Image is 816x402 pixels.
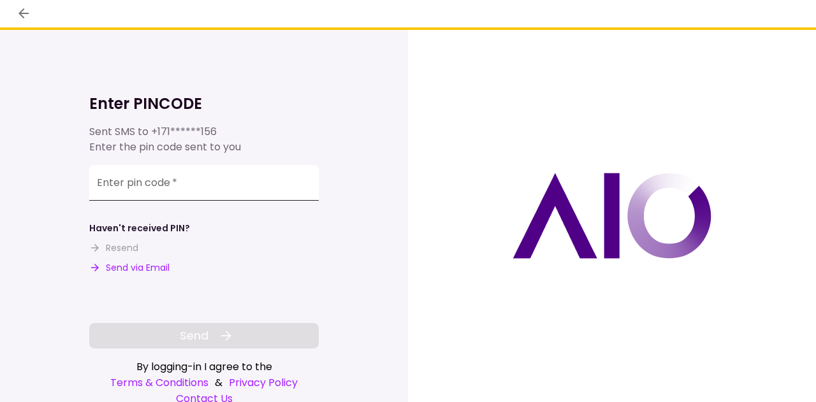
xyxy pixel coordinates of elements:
div: Sent SMS to Enter the pin code sent to you [89,124,319,155]
div: By logging-in I agree to the [89,359,319,375]
button: Send [89,323,319,348]
h1: Enter PINCODE [89,94,319,114]
button: Resend [89,241,138,255]
button: back [13,3,34,24]
a: Terms & Conditions [110,375,208,391]
button: Send via Email [89,261,170,275]
div: & [89,375,319,391]
a: Privacy Policy [229,375,298,391]
span: Send [180,327,208,344]
img: AIO logo [513,173,711,259]
div: Haven't received PIN? [89,222,190,235]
